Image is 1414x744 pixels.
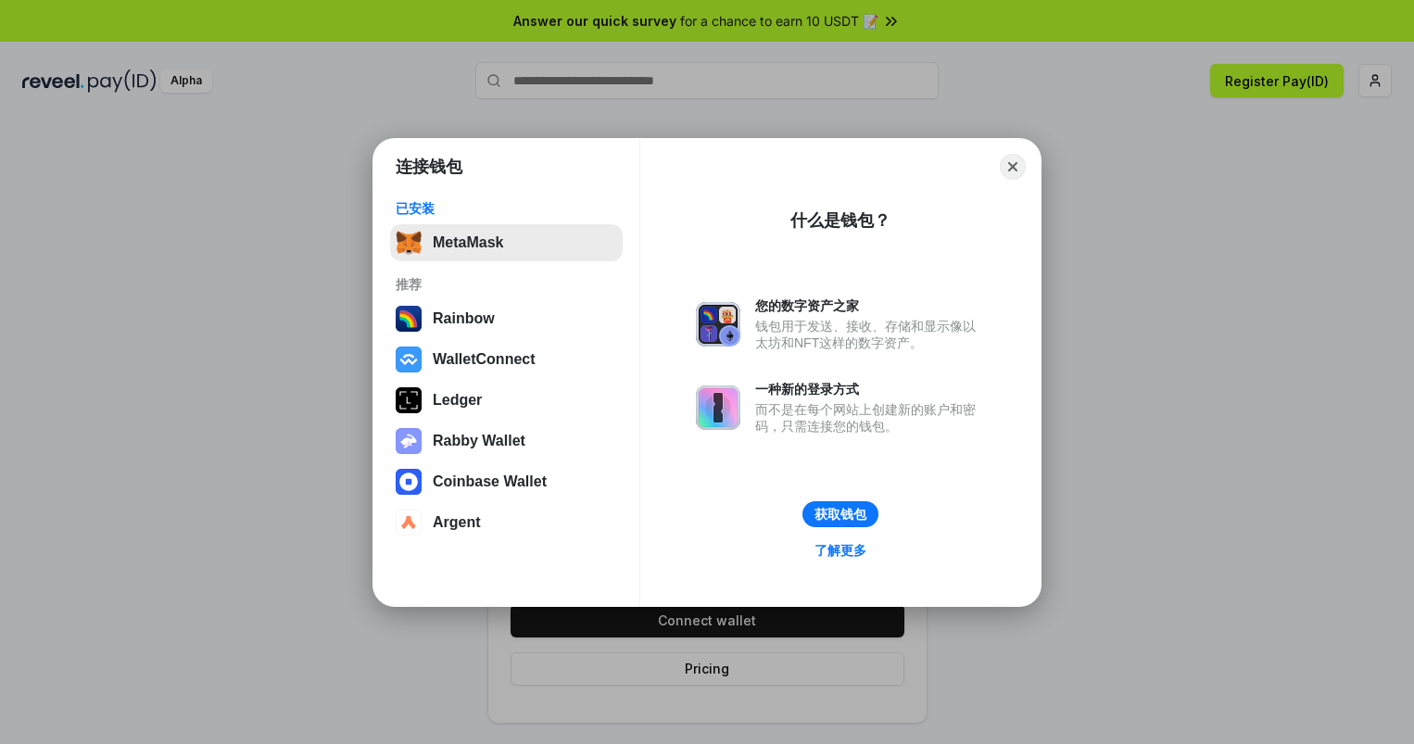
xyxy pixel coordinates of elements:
div: Rainbow [433,310,495,327]
div: MetaMask [433,234,503,251]
img: svg+xml,%3Csvg%20xmlns%3D%22http%3A%2F%2Fwww.w3.org%2F2000%2Fsvg%22%20fill%3D%22none%22%20viewBox... [696,302,740,347]
img: svg+xml,%3Csvg%20fill%3D%22none%22%20height%3D%2233%22%20viewBox%3D%220%200%2035%2033%22%20width%... [396,230,422,256]
img: svg+xml,%3Csvg%20xmlns%3D%22http%3A%2F%2Fwww.w3.org%2F2000%2Fsvg%22%20fill%3D%22none%22%20viewBox... [696,385,740,430]
div: 一种新的登录方式 [755,381,985,397]
div: 获取钱包 [814,506,866,523]
button: Ledger [390,382,623,419]
button: WalletConnect [390,341,623,378]
div: 已安装 [396,200,617,217]
div: 什么是钱包？ [790,209,890,232]
div: 您的数字资产之家 [755,297,985,314]
button: 获取钱包 [802,501,878,527]
button: Rainbow [390,300,623,337]
div: Coinbase Wallet [433,473,547,490]
img: svg+xml,%3Csvg%20width%3D%2228%22%20height%3D%2228%22%20viewBox%3D%220%200%2028%2028%22%20fill%3D... [396,510,422,536]
img: svg+xml,%3Csvg%20xmlns%3D%22http%3A%2F%2Fwww.w3.org%2F2000%2Fsvg%22%20width%3D%2228%22%20height%3... [396,387,422,413]
h1: 连接钱包 [396,156,462,178]
button: Rabby Wallet [390,422,623,460]
button: Argent [390,504,623,541]
div: 钱包用于发送、接收、存储和显示像以太坊和NFT这样的数字资产。 [755,318,985,351]
div: 推荐 [396,276,617,293]
a: 了解更多 [803,538,877,562]
div: Ledger [433,392,482,409]
div: Rabby Wallet [433,433,525,449]
button: Coinbase Wallet [390,463,623,500]
button: MetaMask [390,224,623,261]
div: 了解更多 [814,542,866,559]
img: svg+xml,%3Csvg%20width%3D%2228%22%20height%3D%2228%22%20viewBox%3D%220%200%2028%2028%22%20fill%3D... [396,469,422,495]
button: Close [1000,154,1026,180]
img: svg+xml,%3Csvg%20width%3D%2228%22%20height%3D%2228%22%20viewBox%3D%220%200%2028%2028%22%20fill%3D... [396,347,422,372]
img: svg+xml,%3Csvg%20xmlns%3D%22http%3A%2F%2Fwww.w3.org%2F2000%2Fsvg%22%20fill%3D%22none%22%20viewBox... [396,428,422,454]
div: 而不是在每个网站上创建新的账户和密码，只需连接您的钱包。 [755,401,985,435]
img: svg+xml,%3Csvg%20width%3D%22120%22%20height%3D%22120%22%20viewBox%3D%220%200%20120%20120%22%20fil... [396,306,422,332]
div: WalletConnect [433,351,536,368]
div: Argent [433,514,481,531]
